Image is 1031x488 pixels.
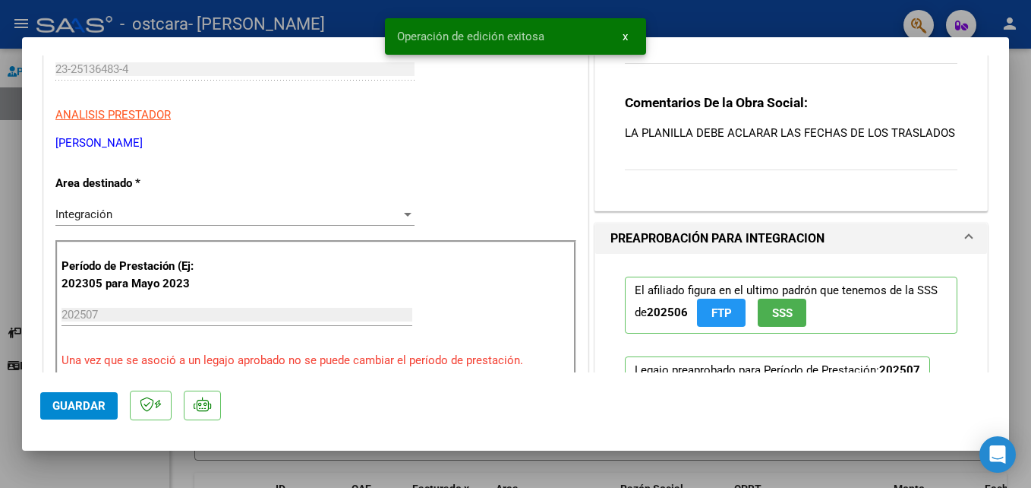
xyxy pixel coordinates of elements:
span: Guardar [52,399,106,413]
span: Integración [55,208,112,221]
p: El afiliado figura en el ultimo padrón que tenemos de la SSS de [625,277,957,334]
p: Area destinado * [55,175,212,192]
strong: 202506 [647,306,688,319]
p: [PERSON_NAME] [55,135,576,152]
span: FTP [711,306,732,320]
button: Guardar [40,392,118,420]
strong: Comentarios De la Obra Social: [625,95,808,110]
span: Operación de edición exitosa [397,29,544,44]
span: SSS [772,306,793,320]
mat-expansion-panel-header: PREAPROBACIÓN PARA INTEGRACION [595,223,987,254]
p: Período de Prestación (Ej: 202305 para Mayo 2023 [61,258,214,292]
strong: 202507 [879,363,920,377]
button: FTP [697,299,746,327]
h1: PREAPROBACIÓN PARA INTEGRACION [610,230,824,248]
span: x [623,30,628,43]
p: LA PLANILLA DEBE ACLARAR LAS FECHAS DE LOS TRASLADOS [625,125,957,141]
span: ANALISIS PRESTADOR [55,108,171,122]
button: x [610,23,640,50]
button: SSS [758,299,806,327]
div: Open Intercom Messenger [979,436,1016,473]
p: Una vez que se asoció a un legajo aprobado no se puede cambiar el período de prestación. [61,352,570,369]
